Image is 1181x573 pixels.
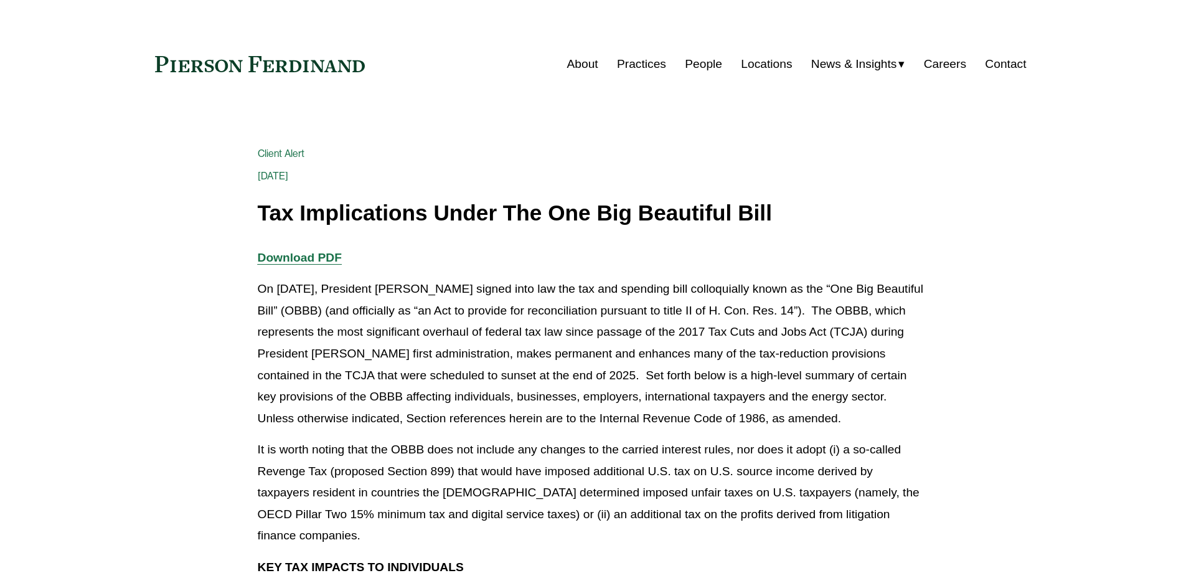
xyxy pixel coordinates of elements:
[985,52,1026,76] a: Contact
[258,170,289,182] span: [DATE]
[617,52,666,76] a: Practices
[258,251,342,264] a: Download PDF
[741,52,792,76] a: Locations
[258,201,924,225] h1: Tax Implications Under The One Big Beautiful Bill
[258,148,305,159] a: Client Alert
[567,52,598,76] a: About
[258,278,924,429] p: On [DATE], President [PERSON_NAME] signed into law the tax and spending bill colloquially known a...
[811,54,897,75] span: News & Insights
[685,52,722,76] a: People
[811,52,905,76] a: folder dropdown
[924,52,966,76] a: Careers
[258,439,924,547] p: It is worth noting that the OBBB does not include any changes to the carried interest rules, nor ...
